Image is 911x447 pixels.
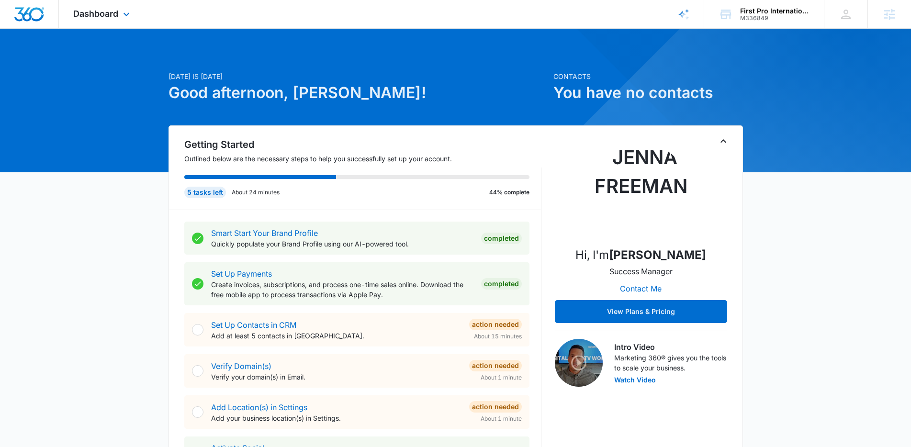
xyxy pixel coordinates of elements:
p: Hi, I'm [575,246,706,264]
span: About 15 minutes [474,332,522,341]
h2: Getting Started [184,137,541,152]
p: Add your business location(s) in Settings. [211,413,461,423]
p: Outlined below are the necessary steps to help you successfully set up your account. [184,154,541,164]
p: About 24 minutes [232,188,280,197]
strong: [PERSON_NAME] [609,248,706,262]
a: Smart Start Your Brand Profile [211,228,318,238]
h1: Good afternoon, [PERSON_NAME]! [169,81,548,104]
span: About 1 minute [481,373,522,382]
button: Watch Video [614,377,656,383]
img: Intro Video [555,339,603,387]
a: Set Up Payments [211,269,272,279]
p: Contacts [553,71,743,81]
h1: You have no contacts [553,81,743,104]
button: Toggle Collapse [718,135,729,147]
div: account name [740,7,810,15]
div: Completed [481,233,522,244]
p: Create invoices, subscriptions, and process one-time sales online. Download the free mobile app t... [211,279,473,300]
p: 44% complete [489,188,529,197]
div: Action Needed [469,319,522,330]
div: Action Needed [469,360,522,371]
div: Completed [481,278,522,290]
a: Set Up Contacts in CRM [211,320,296,330]
img: Jenna Freeman [593,143,689,239]
p: Verify your domain(s) in Email. [211,372,461,382]
span: About 1 minute [481,414,522,423]
span: Dashboard [73,9,118,19]
p: Marketing 360® gives you the tools to scale your business. [614,353,727,373]
p: [DATE] is [DATE] [169,71,548,81]
div: 5 tasks left [184,187,226,198]
a: Add Location(s) in Settings [211,402,307,412]
div: Action Needed [469,401,522,413]
a: Verify Domain(s) [211,361,271,371]
button: Contact Me [610,277,671,300]
h3: Intro Video [614,341,727,353]
button: View Plans & Pricing [555,300,727,323]
p: Quickly populate your Brand Profile using our AI-powered tool. [211,239,473,249]
p: Success Manager [609,266,673,277]
div: account id [740,15,810,22]
p: Add at least 5 contacts in [GEOGRAPHIC_DATA]. [211,331,461,341]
